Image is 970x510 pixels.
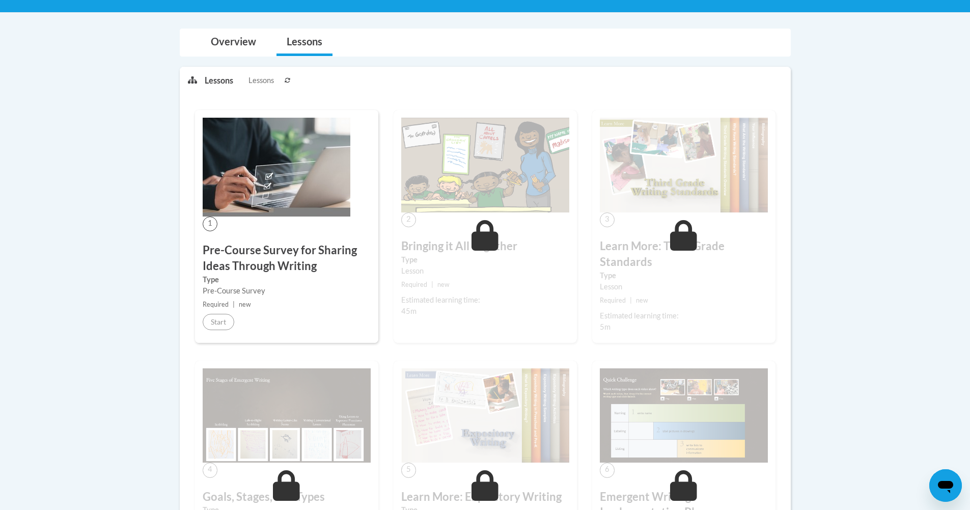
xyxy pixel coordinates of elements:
[600,281,768,292] div: Lesson
[203,217,217,231] span: 1
[401,307,417,315] span: 45m
[401,118,569,212] img: Course Image
[239,301,251,308] span: new
[600,368,768,463] img: Course Image
[203,368,371,463] img: Course Image
[205,75,233,86] p: Lessons
[600,297,626,304] span: Required
[203,463,217,477] span: 4
[203,314,234,330] button: Start
[600,118,768,212] img: Course Image
[401,368,569,463] img: Course Image
[401,265,569,277] div: Lesson
[401,281,427,288] span: Required
[401,238,569,254] h3: Bringing it All Together
[203,489,371,505] h3: Goals, Stages, and Types
[203,118,350,217] img: Course Image
[203,301,229,308] span: Required
[600,238,768,270] h3: Learn More: Third Grade Standards
[636,297,648,304] span: new
[201,29,266,56] a: Overview
[600,212,615,227] span: 3
[600,310,768,321] div: Estimated learning time:
[600,463,615,477] span: 6
[630,297,632,304] span: |
[276,29,332,56] a: Lessons
[401,294,569,306] div: Estimated learning time:
[600,270,768,281] label: Type
[401,254,569,265] label: Type
[401,489,569,505] h3: Learn More: Expository Writing
[203,243,371,274] h3: Pre-Course Survey for Sharing Ideas Through Writing
[203,285,371,297] div: Pre-Course Survey
[431,281,433,288] span: |
[600,323,611,331] span: 5m
[437,281,450,288] span: new
[401,463,416,477] span: 5
[203,274,371,285] label: Type
[401,212,416,227] span: 2
[248,75,274,86] span: Lessons
[929,469,962,502] iframe: Button to launch messaging window
[233,301,235,308] span: |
